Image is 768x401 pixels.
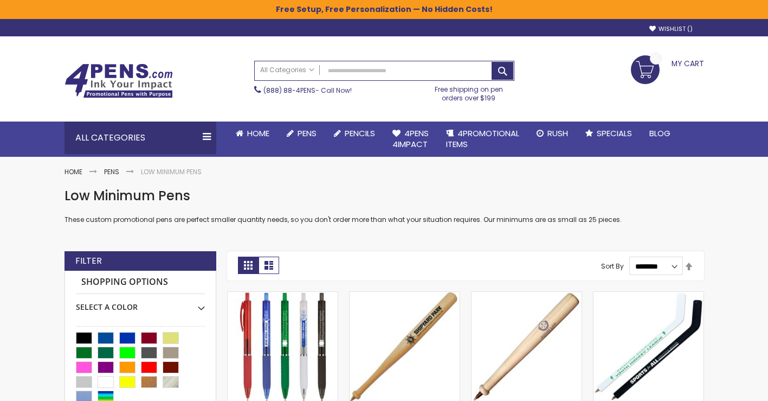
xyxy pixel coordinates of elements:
div: Free shipping on pen orders over $199 [423,81,514,103]
span: Pens [298,128,317,139]
span: Rush [547,128,568,139]
a: (888) 88-4PENS [263,86,315,95]
label: Sort By [601,262,624,271]
a: 4Pens4impact [384,122,437,157]
span: - Call Now! [263,86,352,95]
strong: Grid [238,257,259,274]
a: Specials [577,122,641,145]
span: Blog [649,128,670,139]
a: All Categories [255,61,320,79]
a: Rush [528,122,577,145]
span: Home [247,128,269,139]
div: Select A Color [76,294,205,313]
span: All Categories [260,66,314,74]
img: 4Pens Custom Pens and Promotional Products [64,63,173,98]
a: Allentown Click-Action Ballpoint Pen [228,291,338,301]
a: Quality Wooden Mini Novelty Baseball Bat Pen [472,291,582,301]
a: 4PROMOTIONALITEMS [437,122,528,157]
span: Pencils [345,128,375,139]
span: Specials [597,128,632,139]
a: Pens [278,122,325,145]
a: Wishlist [649,25,693,33]
a: Pens [104,167,119,176]
strong: Shopping Options [76,271,205,294]
a: Novelty Sport-Themed Hockey Stick Ballpoint Pen [593,291,704,301]
a: Pencils [325,122,384,145]
a: Wooden Novelty Sport Themed Baseball Bat Ballpoint Pen [350,291,460,301]
strong: Low Minimum Pens [141,167,202,176]
a: Blog [641,122,679,145]
h1: Low Minimum Pens [64,187,704,205]
div: All Categories [64,122,216,154]
strong: Filter [75,255,102,267]
span: 4PROMOTIONAL ITEMS [446,128,519,150]
a: Home [227,122,278,145]
a: Home [64,167,82,176]
div: These custom promotional pens are perfect smaller quantity needs, so you don't order more than wh... [64,187,704,225]
span: 4Pens 4impact [392,128,429,150]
